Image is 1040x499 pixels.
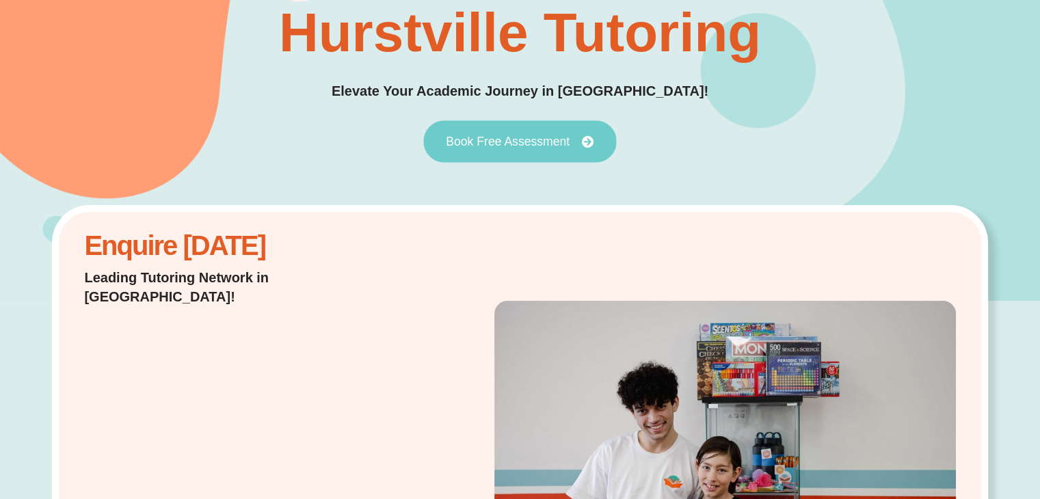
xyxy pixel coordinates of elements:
[279,5,761,60] h1: Hurstville Tutoring
[446,135,570,148] span: Book Free Assessment
[423,120,616,163] a: Book Free Assessment
[332,81,708,102] p: Elevate Your Academic Journey in [GEOGRAPHIC_DATA]!
[812,345,1040,499] iframe: Chat Widget
[84,268,397,306] p: Leading Tutoring Network in [GEOGRAPHIC_DATA]!
[84,237,397,254] h2: Enquire [DATE]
